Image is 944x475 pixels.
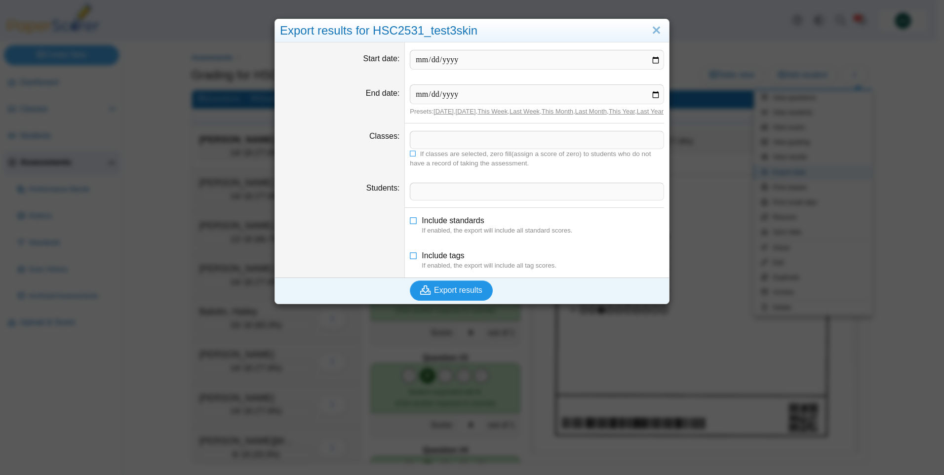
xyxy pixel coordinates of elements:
[422,216,484,225] span: Include standards
[434,286,482,294] span: Export results
[410,183,664,200] tags: ​
[637,108,664,115] a: Last Year
[649,22,664,39] a: Close
[275,19,669,42] div: Export results for HSC2531_test3skin
[510,108,540,115] a: Last Week
[366,184,400,192] label: Students
[422,226,664,235] dfn: If enabled, the export will include all standard scores.
[575,108,607,115] a: Last Month
[456,108,476,115] a: [DATE]
[410,131,664,149] tags: ​
[410,280,493,300] button: Export results
[433,108,454,115] a: [DATE]
[366,89,400,97] label: End date
[363,54,400,63] label: Start date
[542,108,573,115] a: This Month
[422,261,664,270] dfn: If enabled, the export will include all tag scores.
[477,108,508,115] a: This Week
[609,108,635,115] a: This Year
[422,251,464,260] span: Include tags
[410,107,664,116] div: Presets: , , , , , , ,
[410,150,651,167] span: If classes are selected, zero fill(assign a score of zero) to students who do not have a record o...
[369,132,399,140] label: Classes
